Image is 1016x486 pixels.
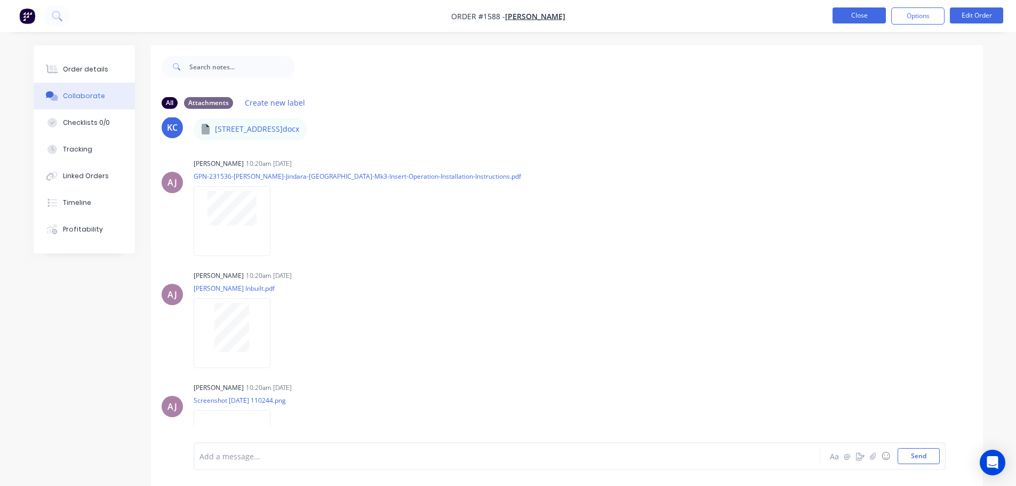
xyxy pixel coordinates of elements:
[451,11,505,21] span: Order #1588 -
[63,171,109,181] div: Linked Orders
[34,83,135,109] button: Collaborate
[34,216,135,243] button: Profitability
[167,121,178,134] div: KC
[34,163,135,189] button: Linked Orders
[34,189,135,216] button: Timeline
[194,159,244,169] div: [PERSON_NAME]
[246,271,292,281] div: 10:20am [DATE]
[194,172,521,181] p: GPN-231536-[PERSON_NAME]-Jindara-[GEOGRAPHIC_DATA]-Mk3-Insert-Operation-Installation-Instructions...
[246,159,292,169] div: 10:20am [DATE]
[63,118,110,128] div: Checklists 0/0
[34,136,135,163] button: Tracking
[891,7,945,25] button: Options
[167,176,177,189] div: AJ
[63,65,108,74] div: Order details
[63,91,105,101] div: Collaborate
[841,450,854,463] button: @
[63,198,91,208] div: Timeline
[63,145,92,154] div: Tracking
[184,97,233,109] div: Attachments
[63,225,103,234] div: Profitability
[194,284,281,293] p: [PERSON_NAME] Inbuilt.pdf
[194,396,286,405] p: Screenshot [DATE] 110244.png
[215,124,299,134] p: [STREET_ADDRESS]docx
[194,383,244,393] div: [PERSON_NAME]
[980,450,1005,475] div: Open Intercom Messenger
[828,450,841,463] button: Aa
[898,448,940,464] button: Send
[194,271,244,281] div: [PERSON_NAME]
[34,109,135,136] button: Checklists 0/0
[950,7,1003,23] button: Edit Order
[239,95,311,110] button: Create new label
[189,56,295,77] input: Search notes...
[19,8,35,24] img: Factory
[167,288,177,301] div: AJ
[167,400,177,413] div: AJ
[879,450,892,463] button: ☺
[833,7,886,23] button: Close
[162,97,178,109] div: All
[34,56,135,83] button: Order details
[505,11,565,21] a: [PERSON_NAME]
[246,383,292,393] div: 10:20am [DATE]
